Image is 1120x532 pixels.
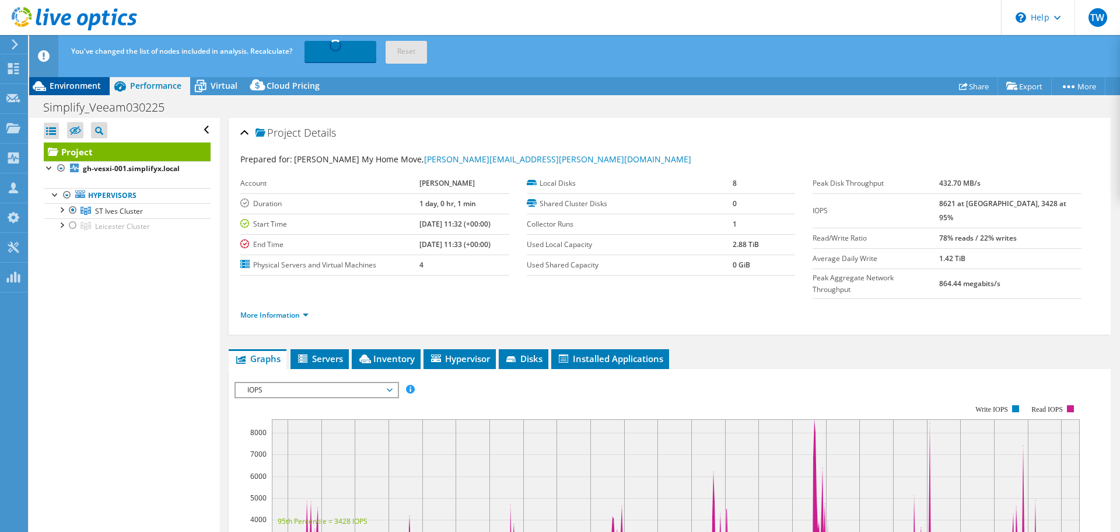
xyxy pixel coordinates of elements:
label: Local Disks [527,178,733,189]
span: Graphs [235,353,281,364]
b: 864.44 megabits/s [939,279,1000,288]
text: 95th Percentile = 3428 IOPS [278,516,367,526]
b: 78% reads / 22% writes [939,233,1017,243]
span: Disks [505,353,542,364]
a: Project [44,142,211,161]
a: gh-vesxi-001.simplifyx.local [44,161,211,176]
svg: \n [1016,12,1026,23]
span: Inventory [358,353,415,364]
a: Export [998,77,1052,95]
label: Collector Runs [527,218,733,230]
text: 4000 [250,514,267,524]
span: Details [304,126,336,140]
span: Servers [296,353,343,364]
h1: Simplify_Veeam030225 [38,101,183,114]
a: Hypervisors [44,188,211,203]
span: Virtual [211,80,237,91]
a: More Information [240,310,309,320]
a: Recalculating... [304,41,376,62]
b: 1.42 TiB [939,253,965,263]
label: Average Daily Write [813,253,939,265]
a: Leicester Cluster [44,218,211,234]
b: gh-vesxi-001.simplifyx.local [83,164,180,173]
a: Share [950,77,998,95]
span: Project [256,127,301,139]
span: Performance [130,80,181,91]
b: 0 GiB [733,260,750,270]
span: Hypervisor [429,353,490,364]
b: 2.88 TiB [733,239,759,249]
b: 1 day, 0 hr, 1 min [419,199,476,208]
b: [PERSON_NAME] [419,178,475,188]
a: More [1051,77,1105,95]
label: Duration [240,198,419,210]
a: ST Ives Cluster [44,203,211,218]
text: Write IOPS [975,405,1008,413]
span: Leicester Cluster [95,221,150,231]
b: [DATE] 11:33 (+00:00) [419,239,491,249]
label: Shared Cluster Disks [527,198,733,210]
text: 6000 [250,471,267,481]
label: Peak Disk Throughput [813,178,939,189]
span: IOPS [242,383,391,397]
text: 5000 [250,493,267,503]
b: 4 [419,260,423,270]
label: Used Shared Capacity [527,259,733,271]
b: 1 [733,219,737,229]
label: Start Time [240,218,419,230]
label: Used Local Capacity [527,239,733,251]
span: TW [1088,8,1107,27]
text: Read IOPS [1032,405,1063,413]
label: IOPS [813,205,939,217]
span: Installed Applications [557,353,663,364]
label: End Time [240,239,419,251]
span: Environment [50,80,101,91]
label: Prepared for: [240,154,292,165]
label: Physical Servers and Virtual Machines [240,259,419,271]
a: [PERSON_NAME][EMAIL_ADDRESS][PERSON_NAME][DOMAIN_NAME] [424,154,691,165]
b: 432.70 MB/s [939,178,981,188]
label: Account [240,178,419,189]
text: 8000 [250,427,267,437]
span: Cloud Pricing [267,80,320,91]
text: 7000 [250,449,267,459]
b: [DATE] 11:32 (+00:00) [419,219,491,229]
b: 8621 at [GEOGRAPHIC_DATA], 3428 at 95% [939,199,1066,222]
span: ST Ives Cluster [95,206,143,216]
span: [PERSON_NAME] My Home Move, [294,154,691,165]
b: 8 [733,178,737,188]
b: 0 [733,199,737,208]
label: Read/Write Ratio [813,232,939,244]
label: Peak Aggregate Network Throughput [813,272,939,295]
span: You've changed the list of nodes included in analysis. Recalculate? [71,46,292,56]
